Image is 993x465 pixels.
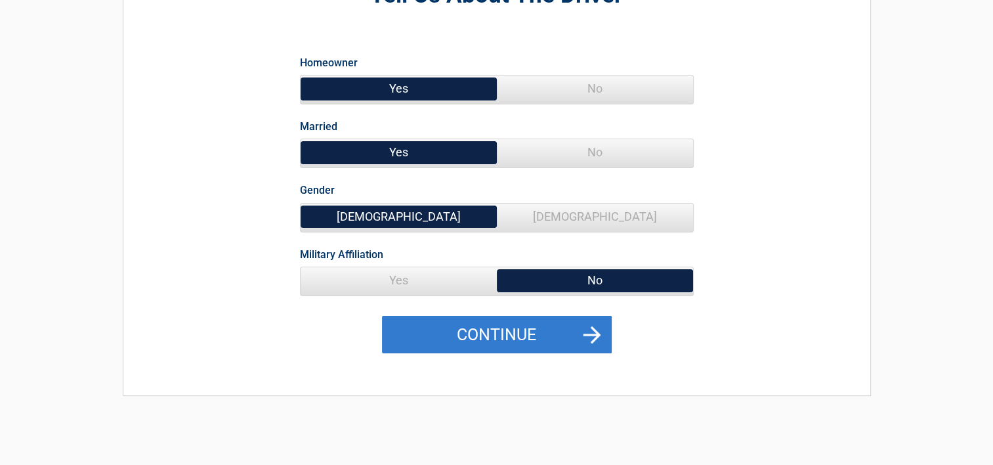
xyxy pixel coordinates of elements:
[497,204,693,230] span: [DEMOGRAPHIC_DATA]
[301,267,497,294] span: Yes
[300,118,337,135] label: Married
[301,204,497,230] span: [DEMOGRAPHIC_DATA]
[301,76,497,102] span: Yes
[497,267,693,294] span: No
[382,316,612,354] button: Continue
[301,139,497,166] span: Yes
[300,54,358,72] label: Homeowner
[300,181,335,199] label: Gender
[497,76,693,102] span: No
[497,139,693,166] span: No
[300,246,383,263] label: Military Affiliation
